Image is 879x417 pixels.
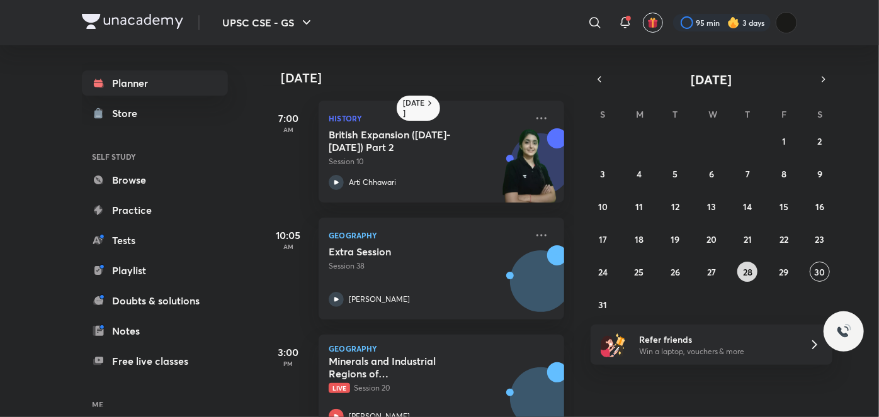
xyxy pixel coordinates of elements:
h5: Minerals and Industrial Regions of India - I [329,355,485,380]
img: Company Logo [82,14,183,29]
button: August 4, 2025 [629,164,649,184]
a: Tests [82,228,228,253]
a: Practice [82,197,228,223]
h6: SELF STUDY [82,146,228,167]
button: August 7, 2025 [737,164,757,184]
img: streak [727,16,740,29]
abbr: August 15, 2025 [780,201,788,213]
img: ttu [836,324,851,339]
h6: Refer friends [639,333,794,346]
button: August 17, 2025 [593,229,613,249]
abbr: August 27, 2025 [707,266,716,278]
abbr: August 1, 2025 [782,135,786,147]
abbr: Wednesday [708,108,717,120]
abbr: August 9, 2025 [817,168,822,180]
button: August 29, 2025 [774,262,794,282]
button: August 26, 2025 [666,262,686,282]
button: avatar [643,13,663,33]
button: August 16, 2025 [810,196,830,216]
abbr: Saturday [817,108,822,120]
button: [DATE] [608,70,815,88]
button: August 11, 2025 [629,196,649,216]
button: August 18, 2025 [629,229,649,249]
h4: [DATE] [281,70,577,86]
p: AM [263,243,314,250]
a: Doubts & solutions [82,288,228,313]
button: August 23, 2025 [810,229,830,249]
abbr: August 6, 2025 [709,168,714,180]
abbr: Monday [636,108,644,120]
p: Geography [329,345,554,352]
button: August 21, 2025 [737,229,757,249]
abbr: August 26, 2025 [671,266,680,278]
abbr: August 25, 2025 [635,266,644,278]
a: Browse [82,167,228,192]
abbr: Tuesday [673,108,678,120]
abbr: August 30, 2025 [815,266,825,278]
abbr: August 3, 2025 [601,168,606,180]
abbr: August 31, 2025 [599,299,608,311]
abbr: Friday [781,108,786,120]
p: [PERSON_NAME] [349,294,410,305]
abbr: August 11, 2025 [635,201,643,213]
abbr: August 12, 2025 [671,201,679,213]
button: August 25, 2025 [629,262,649,282]
p: Arti Chhawari [349,177,396,188]
abbr: Sunday [601,108,606,120]
abbr: August 18, 2025 [635,233,644,245]
button: August 5, 2025 [666,164,686,184]
button: August 19, 2025 [666,229,686,249]
p: Session 20 [329,382,526,394]
button: August 1, 2025 [774,131,794,151]
a: Playlist [82,258,228,283]
button: August 15, 2025 [774,196,794,216]
abbr: August 8, 2025 [781,168,786,180]
h6: [DATE] [403,98,425,118]
span: [DATE] [691,71,732,88]
img: unacademy [495,128,564,215]
h5: 10:05 [263,228,314,243]
a: Free live classes [82,348,228,374]
img: unacademy [495,245,564,332]
div: Store [112,106,145,121]
h5: 7:00 [263,111,314,126]
p: AM [263,126,314,133]
img: referral [601,332,626,357]
abbr: August 17, 2025 [599,233,607,245]
abbr: August 22, 2025 [780,233,788,245]
abbr: Thursday [745,108,750,120]
img: Vidhi dubey [776,12,797,33]
button: August 8, 2025 [774,164,794,184]
button: August 10, 2025 [593,196,613,216]
button: UPSC CSE - GS [215,10,322,35]
button: August 13, 2025 [701,196,722,216]
abbr: August 5, 2025 [673,168,678,180]
abbr: August 16, 2025 [815,201,824,213]
abbr: August 23, 2025 [815,233,825,245]
abbr: August 13, 2025 [707,201,716,213]
abbr: August 28, 2025 [743,266,752,278]
p: History [329,111,526,126]
button: August 31, 2025 [593,294,613,314]
p: PM [263,360,314,367]
abbr: August 19, 2025 [671,233,680,245]
button: August 30, 2025 [810,262,830,282]
button: August 22, 2025 [774,229,794,249]
p: Session 38 [329,260,526,272]
abbr: August 29, 2025 [779,266,788,278]
h5: 3:00 [263,345,314,360]
abbr: August 20, 2025 [706,233,717,245]
abbr: August 2, 2025 [818,135,822,147]
button: August 2, 2025 [810,131,830,151]
button: August 9, 2025 [810,164,830,184]
p: Win a laptop, vouchers & more [639,346,794,357]
p: Session 10 [329,156,526,167]
button: August 3, 2025 [593,164,613,184]
a: Planner [82,70,228,96]
h6: ME [82,394,228,415]
p: Geography [329,228,526,243]
abbr: August 4, 2025 [637,168,642,180]
button: August 6, 2025 [701,164,722,184]
a: Store [82,101,228,126]
abbr: August 7, 2025 [746,168,750,180]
